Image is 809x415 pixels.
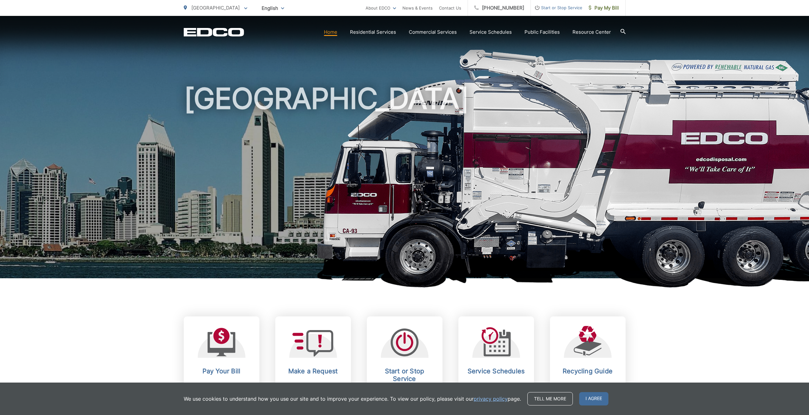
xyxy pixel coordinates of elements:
[402,4,433,12] a: News & Events
[184,316,259,414] a: Pay Your Bill View, pay, and manage your bill online.
[191,5,240,11] span: [GEOGRAPHIC_DATA]
[184,395,521,403] p: We use cookies to understand how you use our site and to improve your experience. To view our pol...
[474,395,508,403] a: privacy policy
[324,28,337,36] a: Home
[184,28,244,37] a: EDCD logo. Return to the homepage.
[556,381,619,397] p: Learn what you need to know about recycling.
[579,392,608,405] span: I agree
[184,83,626,284] h1: [GEOGRAPHIC_DATA]
[524,28,560,36] a: Public Facilities
[458,316,534,414] a: Service Schedules Stay up-to-date on any changes in schedules.
[465,367,528,375] h2: Service Schedules
[350,28,396,36] a: Residential Services
[190,381,253,397] p: View, pay, and manage your bill online.
[465,381,528,397] p: Stay up-to-date on any changes in schedules.
[257,3,289,14] span: English
[527,392,573,405] a: Tell me more
[373,367,436,383] h2: Start or Stop Service
[275,316,351,414] a: Make a Request Send a service request to EDCO.
[409,28,457,36] a: Commercial Services
[556,367,619,375] h2: Recycling Guide
[439,4,461,12] a: Contact Us
[550,316,626,414] a: Recycling Guide Learn what you need to know about recycling.
[282,367,345,375] h2: Make a Request
[589,4,619,12] span: Pay My Bill
[572,28,611,36] a: Resource Center
[190,367,253,375] h2: Pay Your Bill
[366,4,396,12] a: About EDCO
[282,381,345,397] p: Send a service request to EDCO.
[470,28,512,36] a: Service Schedules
